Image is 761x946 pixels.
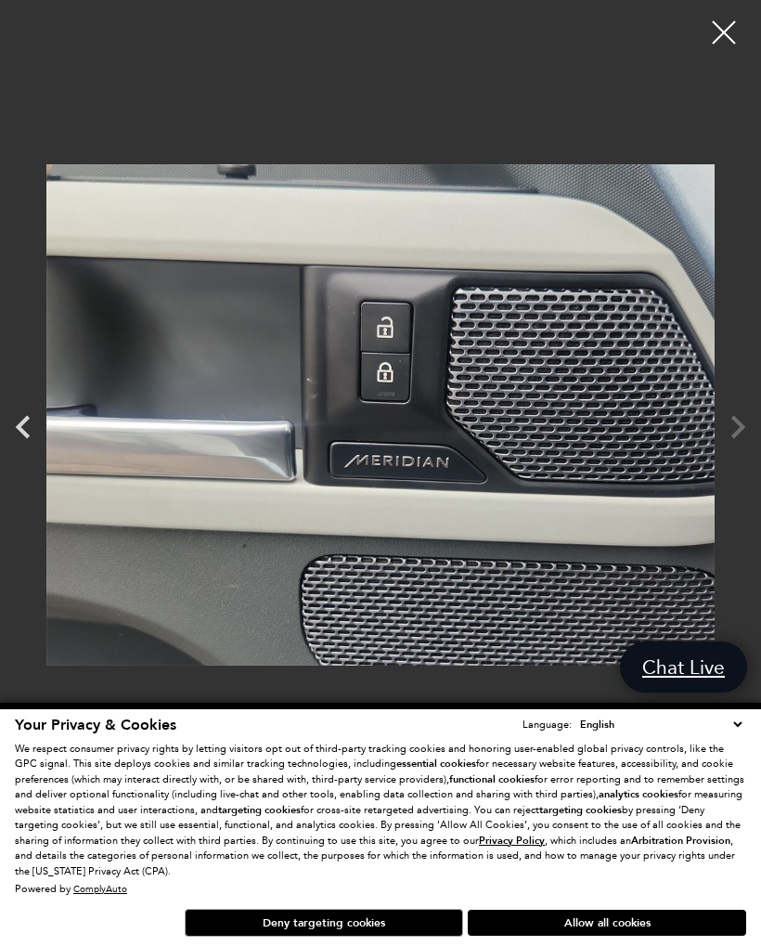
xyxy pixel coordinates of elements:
[218,803,301,817] strong: targeting cookies
[73,883,127,895] a: ComplyAuto
[468,910,746,936] button: Allow all cookies
[15,742,746,880] p: We respect consumer privacy rights by letting visitors opt out of third-party tracking cookies an...
[522,719,572,730] div: Language:
[396,757,476,771] strong: essential cookies
[15,715,176,735] span: Your Privacy & Cookies
[575,716,746,733] select: Language Select
[620,641,747,693] a: Chat Live
[599,787,678,801] strong: analytics cookies
[15,884,127,895] div: Powered by
[633,654,734,680] span: Chat Live
[185,909,463,937] button: Deny targeting cookies
[46,14,715,816] img: Used 2020 Fuji White Land Rover SE image 34
[631,834,730,848] strong: Arbitration Provision
[479,834,545,848] u: Privacy Policy
[449,772,535,786] strong: functional cookies
[539,803,622,817] strong: targeting cookies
